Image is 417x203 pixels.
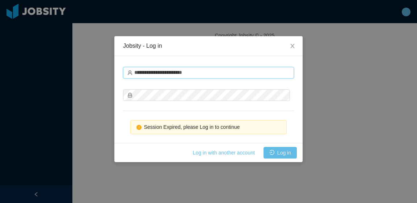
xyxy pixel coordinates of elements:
i: icon: close [290,43,295,49]
button: icon: loginLog in [264,147,297,158]
button: Log in with another account [187,147,261,158]
i: icon: user [127,70,132,75]
div: Jobsity - Log in [123,42,294,50]
span: Session Expired, please Log in to continue [144,124,240,130]
button: Close [282,36,303,56]
i: icon: lock [127,93,132,98]
i: icon: exclamation-circle [136,125,142,130]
